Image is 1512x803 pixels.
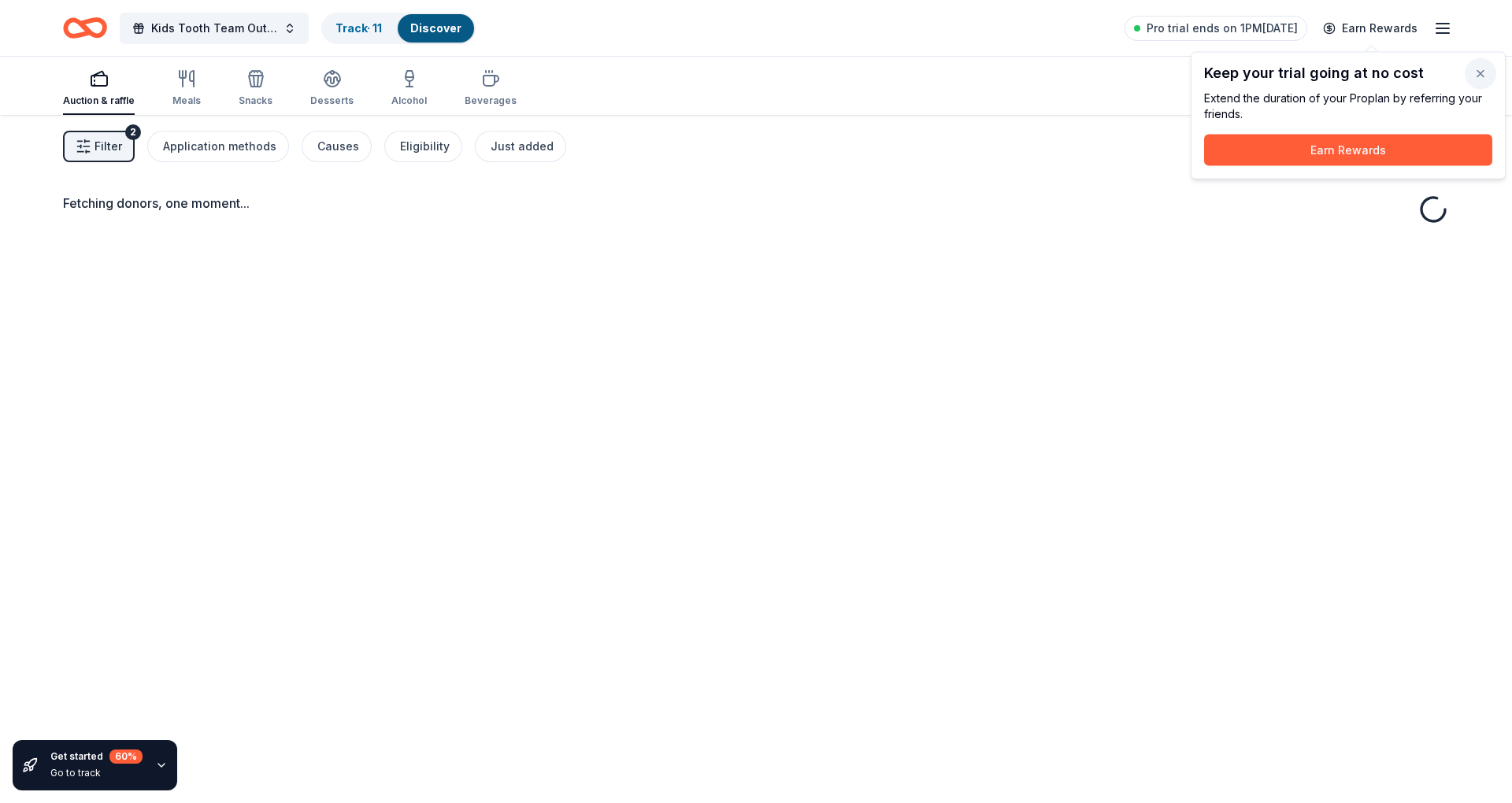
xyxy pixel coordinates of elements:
[391,94,427,107] div: Alcohol
[475,131,566,162] button: Just added
[321,13,476,44] button: Track· 11Discover
[63,131,135,162] button: Filter2
[172,63,201,115] button: Meals
[63,63,135,115] button: Auction & raffle
[1204,135,1492,166] button: Earn Rewards
[239,94,272,107] div: Snacks
[147,131,289,162] button: Application methods
[1204,91,1492,122] div: Extend the duration of your Pro plan by referring your friends.
[310,94,354,107] div: Desserts
[465,94,517,107] div: Beverages
[400,137,450,156] div: Eligibility
[50,749,143,764] div: Get started
[1314,14,1427,43] a: Earn Rewards
[63,9,107,46] a: Home
[384,131,462,162] button: Eligibility
[310,63,354,115] button: Desserts
[63,194,1449,213] div: Fetching donors, one moment...
[1204,65,1492,81] div: Keep your trial going at no cost
[391,63,427,115] button: Alcohol
[1125,16,1307,41] a: Pro trial ends on 1PM[DATE]
[302,131,372,162] button: Causes
[239,63,272,115] button: Snacks
[63,94,135,107] div: Auction & raffle
[335,21,382,35] a: Track· 11
[94,137,122,156] span: Filter
[1147,19,1298,38] span: Pro trial ends on 1PM[DATE]
[151,19,277,38] span: Kids Tooth Team Outreach Gala
[317,137,359,156] div: Causes
[465,63,517,115] button: Beverages
[120,13,309,44] button: Kids Tooth Team Outreach Gala
[125,124,141,140] div: 2
[163,137,276,156] div: Application methods
[491,137,554,156] div: Just added
[50,767,143,779] div: Go to track
[410,21,461,35] a: Discover
[109,749,143,764] div: 60 %
[172,94,201,107] div: Meals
